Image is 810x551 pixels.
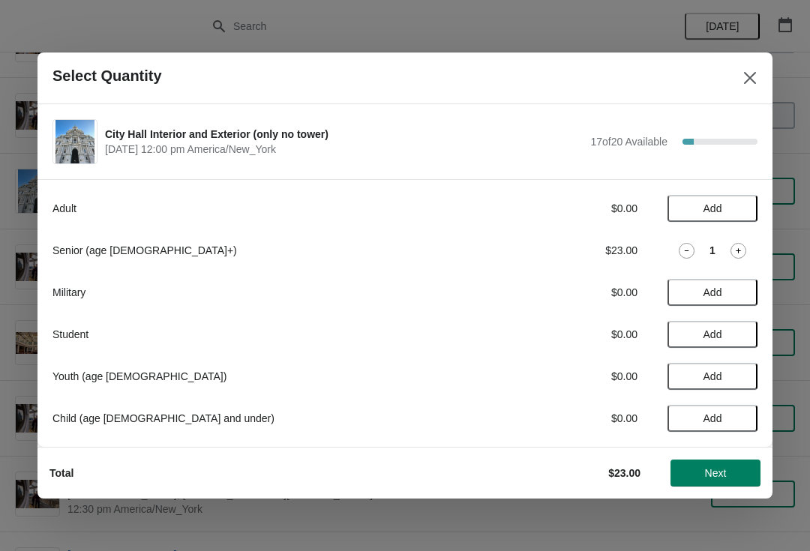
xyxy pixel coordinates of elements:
[667,405,757,432] button: Add
[52,285,469,300] div: Military
[705,467,727,479] span: Next
[667,279,757,306] button: Add
[105,127,583,142] span: City Hall Interior and Exterior (only no tower)
[703,286,722,298] span: Add
[49,467,73,479] strong: Total
[499,243,637,258] div: $23.00
[55,120,95,163] img: City Hall Interior and Exterior (only no tower) | | September 30 | 12:00 pm America/New_York
[52,369,469,384] div: Youth (age [DEMOGRAPHIC_DATA])
[709,243,715,258] strong: 1
[52,243,469,258] div: Senior (age [DEMOGRAPHIC_DATA]+)
[52,411,469,426] div: Child (age [DEMOGRAPHIC_DATA] and under)
[667,363,757,390] button: Add
[608,467,640,479] strong: $23.00
[499,369,637,384] div: $0.00
[736,64,763,91] button: Close
[499,201,637,216] div: $0.00
[105,142,583,157] span: [DATE] 12:00 pm America/New_York
[703,328,722,340] span: Add
[703,412,722,424] span: Add
[703,202,722,214] span: Add
[52,327,469,342] div: Student
[703,370,722,382] span: Add
[590,136,667,148] span: 17 of 20 Available
[499,327,637,342] div: $0.00
[52,67,162,85] h2: Select Quantity
[667,321,757,348] button: Add
[670,460,760,487] button: Next
[667,195,757,222] button: Add
[52,201,469,216] div: Adult
[499,285,637,300] div: $0.00
[499,411,637,426] div: $0.00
